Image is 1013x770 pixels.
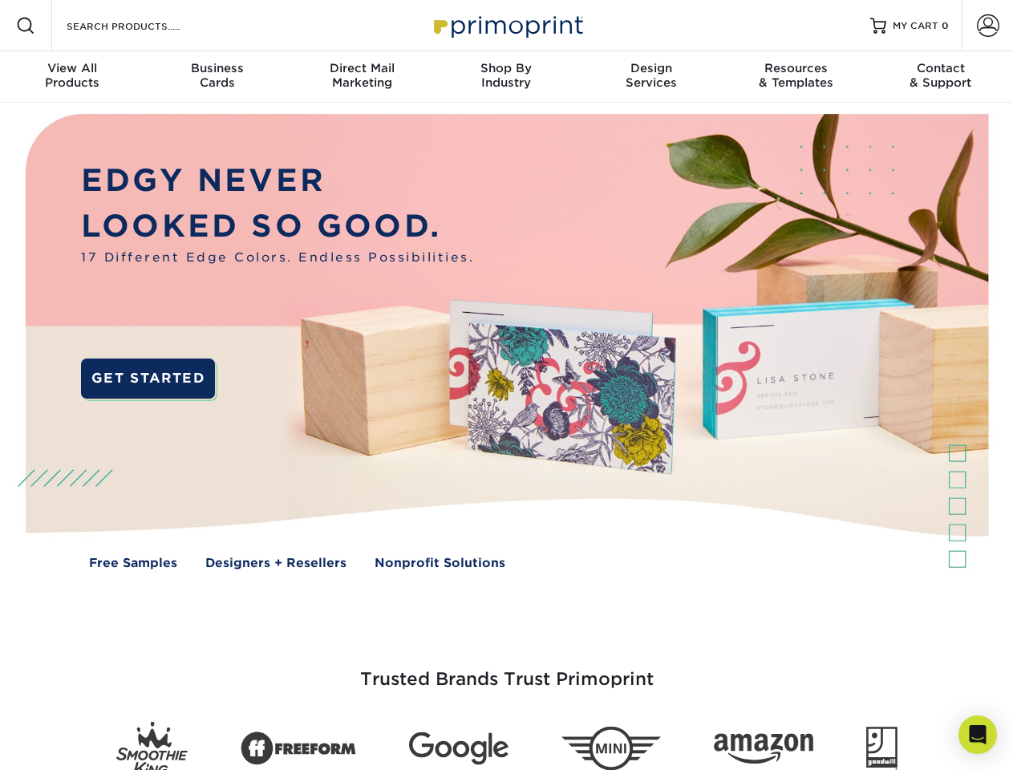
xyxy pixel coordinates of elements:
h3: Trusted Brands Trust Primoprint [38,630,976,709]
span: Shop By [434,61,578,75]
input: SEARCH PRODUCTS..... [65,16,221,35]
img: Goodwill [866,727,898,770]
div: Industry [434,61,578,90]
span: 17 Different Edge Colors. Endless Possibilities. [81,249,474,267]
a: Free Samples [89,554,177,573]
a: Nonprofit Solutions [375,554,505,573]
span: Direct Mail [290,61,434,75]
span: Resources [723,61,868,75]
p: EDGY NEVER [81,158,474,204]
div: & Templates [723,61,868,90]
div: Marketing [290,61,434,90]
a: DesignServices [579,51,723,103]
div: Services [579,61,723,90]
span: MY CART [893,19,938,33]
span: 0 [942,20,949,31]
div: Cards [144,61,289,90]
iframe: Google Customer Reviews [4,721,136,764]
a: Resources& Templates [723,51,868,103]
a: GET STARTED [81,359,215,399]
div: Open Intercom Messenger [958,715,997,754]
img: Amazon [714,734,813,764]
span: Design [579,61,723,75]
a: Designers + Resellers [205,554,346,573]
a: Direct MailMarketing [290,51,434,103]
a: Contact& Support [869,51,1013,103]
span: Business [144,61,289,75]
p: LOOKED SO GOOD. [81,204,474,249]
a: BusinessCards [144,51,289,103]
a: Shop ByIndustry [434,51,578,103]
img: Google [409,732,509,765]
div: & Support [869,61,1013,90]
img: Primoprint [427,8,587,43]
span: Contact [869,61,1013,75]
